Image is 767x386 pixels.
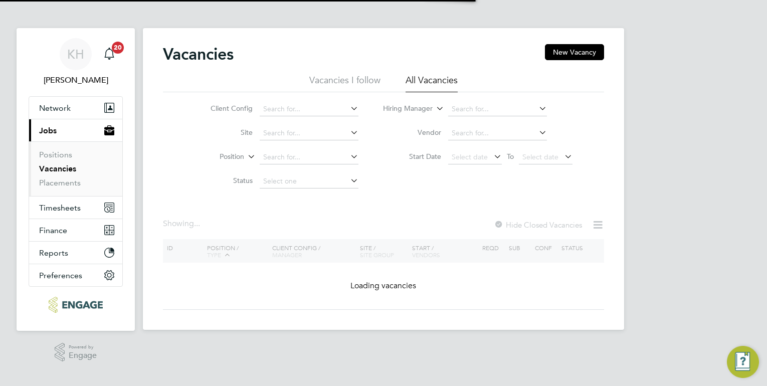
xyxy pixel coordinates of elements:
input: Search for... [448,126,547,140]
button: Finance [29,219,122,241]
img: ncclondon-logo-retina.png [49,297,102,313]
span: Preferences [39,271,82,280]
span: Select date [522,152,558,161]
li: All Vacancies [406,74,458,92]
a: Powered byEngage [55,343,97,362]
label: Hide Closed Vacancies [494,220,582,230]
div: Showing [163,219,202,229]
button: Network [29,97,122,119]
button: Engage Resource Center [727,346,759,378]
span: Select date [452,152,488,161]
label: Client Config [195,104,253,113]
span: 20 [112,42,124,54]
div: Jobs [29,141,122,196]
li: Vacancies I follow [309,74,380,92]
span: Timesheets [39,203,81,213]
button: New Vacancy [545,44,604,60]
input: Search for... [260,126,358,140]
input: Select one [260,174,358,188]
a: 20 [99,38,119,70]
a: Vacancies [39,164,76,173]
a: Positions [39,150,72,159]
button: Preferences [29,264,122,286]
nav: Main navigation [17,28,135,331]
input: Search for... [448,102,547,116]
button: Jobs [29,119,122,141]
span: Powered by [69,343,97,351]
input: Search for... [260,150,358,164]
span: To [504,150,517,163]
span: Engage [69,351,97,360]
a: Go to home page [29,297,123,313]
span: Finance [39,226,67,235]
button: Reports [29,242,122,264]
label: Status [195,176,253,185]
span: Reports [39,248,68,258]
input: Search for... [260,102,358,116]
span: ... [194,219,200,229]
span: Network [39,103,71,113]
span: Jobs [39,126,57,135]
label: Position [186,152,244,162]
label: Hiring Manager [375,104,433,114]
span: KH [67,48,84,61]
span: Kirsty Hanmore [29,74,123,86]
label: Vendor [383,128,441,137]
label: Site [195,128,253,137]
label: Start Date [383,152,441,161]
a: Placements [39,178,81,187]
h2: Vacancies [163,44,234,64]
button: Timesheets [29,197,122,219]
a: KH[PERSON_NAME] [29,38,123,86]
